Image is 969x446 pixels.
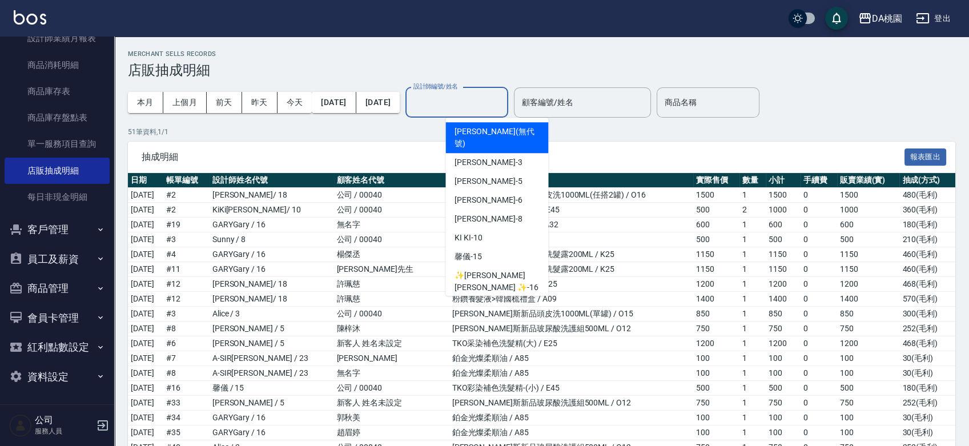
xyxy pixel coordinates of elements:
[899,396,955,411] td: 252 ( 毛利 )
[449,322,694,336] td: [PERSON_NAME]斯新品玻尿酸洗護組500ML / O12
[210,396,334,411] td: [PERSON_NAME] / 5
[899,262,955,277] td: 460 ( 毛利 )
[449,292,694,307] td: 粉鑽養髮液>韓國梳禮盒 / A09
[801,247,837,262] td: 0
[739,322,766,336] td: 1
[334,232,449,247] td: 公司 / 00040
[163,203,210,218] td: # 2
[837,292,900,307] td: 1400
[5,131,110,157] a: 單一服務項目查詢
[837,218,900,232] td: 600
[899,203,955,218] td: 360 ( 毛利 )
[128,188,163,203] td: [DATE]
[128,232,163,247] td: [DATE]
[766,232,801,247] td: 500
[455,251,482,263] span: 馨儀 -15
[801,262,837,277] td: 0
[5,25,110,51] a: 設計師業績月報表
[5,215,110,244] button: 客戶管理
[899,173,955,188] th: 抽成(方式)
[739,307,766,322] td: 1
[128,396,163,411] td: [DATE]
[334,218,449,232] td: 無名字
[899,366,955,381] td: 30 ( 毛利 )
[163,322,210,336] td: # 8
[163,292,210,307] td: # 12
[739,247,766,262] td: 1
[128,218,163,232] td: [DATE]
[5,274,110,303] button: 商品管理
[449,247,694,262] td: 卡碧兒迷[PERSON_NAME]洗髮露200ML / K25
[739,218,766,232] td: 1
[449,366,694,381] td: 鉑金光燦柔順油 / A85
[693,307,739,322] td: 850
[210,247,334,262] td: GARYGary / 16
[128,411,163,425] td: [DATE]
[334,262,449,277] td: [PERSON_NAME]先生
[739,262,766,277] td: 1
[163,336,210,351] td: # 6
[854,7,907,30] button: DA桃園
[693,411,739,425] td: 100
[207,92,242,113] button: 前天
[163,277,210,292] td: # 12
[801,411,837,425] td: 0
[693,336,739,351] td: 1200
[278,92,312,113] button: 今天
[128,292,163,307] td: [DATE]
[210,262,334,277] td: GARYGary / 16
[693,277,739,292] td: 1200
[455,156,522,168] span: [PERSON_NAME] -3
[693,218,739,232] td: 600
[210,425,334,440] td: GARYGary / 16
[801,425,837,440] td: 0
[163,366,210,381] td: # 8
[801,336,837,351] td: 0
[801,203,837,218] td: 0
[739,366,766,381] td: 1
[801,351,837,366] td: 0
[128,50,955,58] h2: Merchant Sells Records
[210,203,334,218] td: KiKi[PERSON_NAME]/ 10
[739,232,766,247] td: 1
[163,351,210,366] td: # 7
[5,184,110,210] a: 每日非現金明細
[128,322,163,336] td: [DATE]
[766,218,801,232] td: 600
[334,381,449,396] td: 公司 / 00040
[312,92,356,113] button: [DATE]
[801,277,837,292] td: 0
[413,82,458,91] label: 設計師編號/姓名
[449,381,694,396] td: TKO彩染補色洗髮精-(小) / E45
[766,396,801,411] td: 750
[904,151,947,162] a: 報表匯出
[210,336,334,351] td: [PERSON_NAME] / 5
[899,277,955,292] td: 468 ( 毛利 )
[899,411,955,425] td: 30 ( 毛利 )
[334,425,449,440] td: 趙眉婷
[5,78,110,105] a: 商品庫存表
[837,173,900,188] th: 販賣業績(實)
[693,322,739,336] td: 750
[5,244,110,274] button: 員工及薪資
[163,232,210,247] td: # 3
[899,307,955,322] td: 300 ( 毛利 )
[210,232,334,247] td: Sunny / 8
[455,175,522,187] span: [PERSON_NAME] -5
[693,232,739,247] td: 500
[242,92,278,113] button: 昨天
[766,277,801,292] td: 1200
[766,366,801,381] td: 100
[210,292,334,307] td: [PERSON_NAME]/ 18
[739,351,766,366] td: 1
[837,322,900,336] td: 750
[837,425,900,440] td: 100
[449,336,694,351] td: TKO采染補色洗髮精(大) / E25
[35,415,93,426] h5: 公司
[899,292,955,307] td: 570 ( 毛利 )
[801,396,837,411] td: 0
[766,411,801,425] td: 100
[356,92,400,113] button: [DATE]
[766,173,801,188] th: 小計
[210,381,334,396] td: 馨儀 / 15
